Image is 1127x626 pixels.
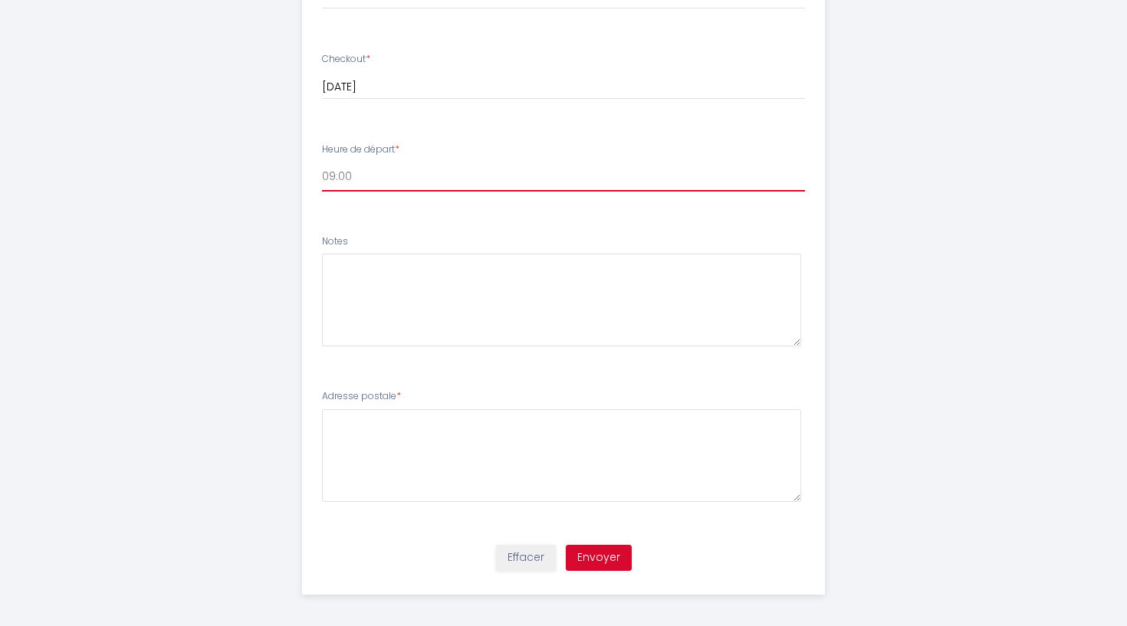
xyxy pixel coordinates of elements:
button: Envoyer [566,545,632,571]
label: Adresse postale [322,389,401,404]
label: Heure de départ [322,143,399,157]
label: Checkout [322,52,370,67]
button: Effacer [496,545,556,571]
label: Notes [322,234,348,249]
